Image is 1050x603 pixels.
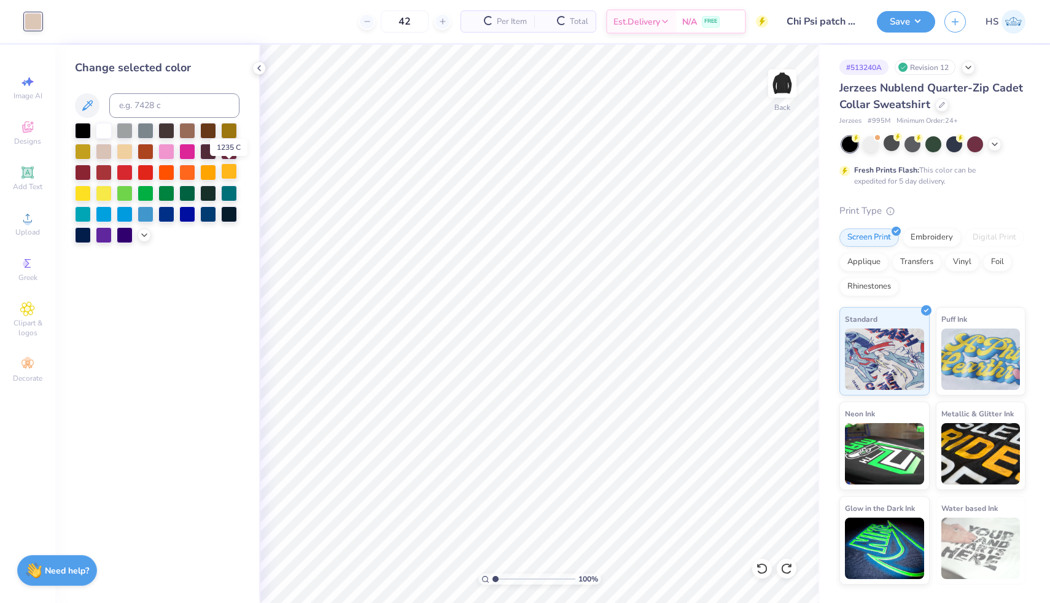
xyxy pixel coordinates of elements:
[965,228,1024,247] div: Digital Print
[613,15,660,28] span: Est. Delivery
[777,9,868,34] input: Untitled Design
[945,253,979,271] div: Vinyl
[845,407,875,420] span: Neon Ink
[896,116,958,126] span: Minimum Order: 24 +
[986,15,998,29] span: HS
[839,116,861,126] span: Jerzees
[682,15,697,28] span: N/A
[578,574,598,585] span: 100 %
[903,228,961,247] div: Embroidery
[941,423,1021,484] img: Metallic & Glitter Ink
[892,253,941,271] div: Transfers
[210,139,247,156] div: 1235 C
[704,17,717,26] span: FREE
[854,165,919,175] strong: Fresh Prints Flash:
[854,165,1005,187] div: This color can be expedited for 5 day delivery.
[6,318,49,338] span: Clipart & logos
[13,373,42,383] span: Decorate
[570,15,588,28] span: Total
[839,80,1023,112] span: Jerzees Nublend Quarter-Zip Cadet Collar Sweatshirt
[941,407,1014,420] span: Metallic & Glitter Ink
[770,71,795,96] img: Back
[497,15,527,28] span: Per Item
[109,93,239,118] input: e.g. 7428 c
[1001,10,1025,34] img: Hailey Stephens
[941,502,998,515] span: Water based Ink
[868,116,890,126] span: # 995M
[13,182,42,192] span: Add Text
[845,502,915,515] span: Glow in the Dark Ink
[983,253,1012,271] div: Foil
[75,60,239,76] div: Change selected color
[839,60,889,75] div: # 513240A
[14,91,42,101] span: Image AI
[895,60,955,75] div: Revision 12
[986,10,1025,34] a: HS
[845,423,924,484] img: Neon Ink
[14,136,41,146] span: Designs
[45,565,89,577] strong: Need help?
[845,329,924,390] img: Standard
[839,204,1025,218] div: Print Type
[15,227,40,237] span: Upload
[839,253,889,271] div: Applique
[941,313,967,325] span: Puff Ink
[845,313,877,325] span: Standard
[941,518,1021,579] img: Water based Ink
[941,329,1021,390] img: Puff Ink
[839,228,899,247] div: Screen Print
[845,518,924,579] img: Glow in the Dark Ink
[381,10,429,33] input: – –
[18,273,37,282] span: Greek
[877,11,935,33] button: Save
[839,278,899,296] div: Rhinestones
[774,102,790,113] div: Back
